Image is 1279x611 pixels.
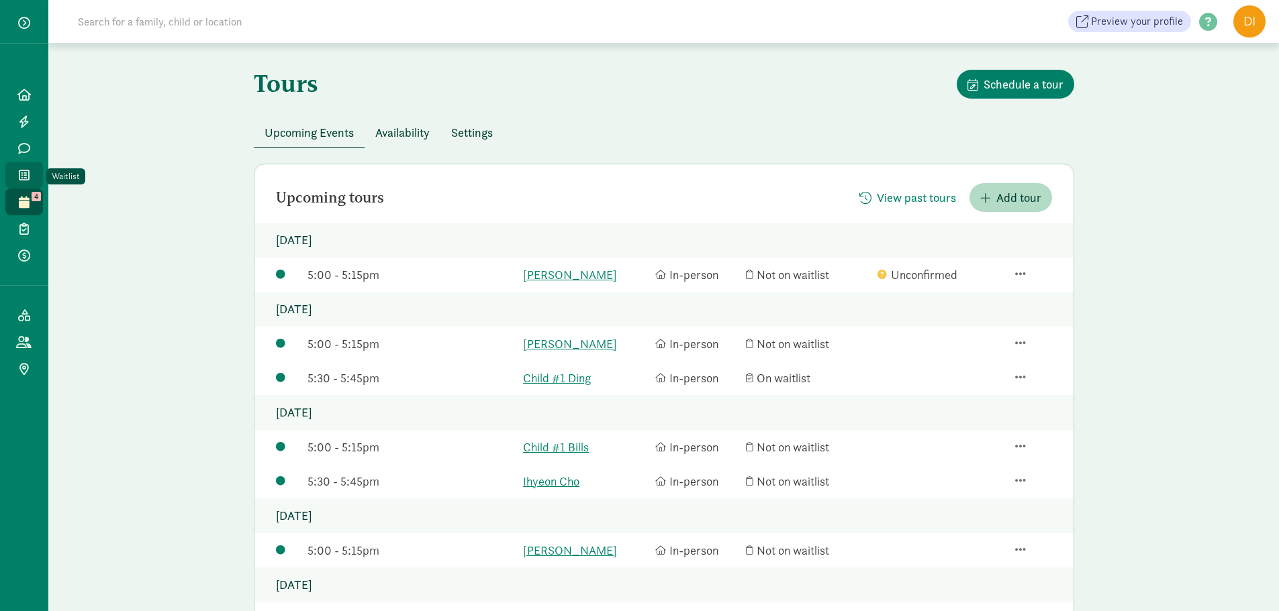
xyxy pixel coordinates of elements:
h1: Tours [254,70,318,97]
div: Not on waitlist [746,438,871,456]
div: 5:00 - 5:15pm [307,335,516,353]
div: On waitlist [746,369,871,387]
div: Unconfirmed [878,266,1003,284]
p: [DATE] [254,223,1074,258]
button: Schedule a tour [957,70,1074,99]
span: Add tour [996,188,1041,207]
a: [PERSON_NAME] [523,541,649,559]
div: In-person [655,335,739,353]
div: In-person [655,472,739,490]
a: Ihyeon Cho [523,472,649,490]
span: 4 [32,192,41,201]
span: Schedule a tour [984,75,1063,93]
button: Add tour [969,183,1052,212]
div: Waitlist [52,170,80,183]
span: Upcoming Events [265,123,354,142]
button: View past tours [849,183,967,212]
button: Availability [365,118,440,147]
div: In-person [655,369,739,387]
a: Preview your profile [1068,11,1191,32]
button: Upcoming Events [254,118,365,147]
iframe: Chat Widget [1212,547,1279,611]
div: Not on waitlist [746,335,871,353]
span: View past tours [877,188,956,207]
div: 5:30 - 5:45pm [307,472,516,490]
p: [DATE] [254,567,1074,602]
input: Search for a family, child or location [70,8,446,35]
div: 5:00 - 5:15pm [307,438,516,456]
div: Not on waitlist [746,266,871,284]
div: In-person [655,438,739,456]
span: Settings [451,123,493,142]
a: [PERSON_NAME] [523,266,649,284]
a: [PERSON_NAME] [523,335,649,353]
p: [DATE] [254,292,1074,327]
span: Availability [375,123,430,142]
div: In-person [655,541,739,559]
div: 5:30 - 5:45pm [307,369,516,387]
button: Settings [440,118,504,147]
div: Not on waitlist [746,541,871,559]
p: [DATE] [254,498,1074,533]
a: Child #1 Bills [523,438,649,456]
a: Child #1 Ding [523,369,649,387]
div: In-person [655,266,739,284]
a: 4 [5,188,43,215]
p: [DATE] [254,395,1074,430]
div: 5:00 - 5:15pm [307,266,516,284]
div: Not on waitlist [746,472,871,490]
a: View past tours [849,190,967,206]
h2: Upcoming tours [276,190,384,206]
span: Preview your profile [1091,13,1183,30]
div: 5:00 - 5:15pm [307,541,516,559]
